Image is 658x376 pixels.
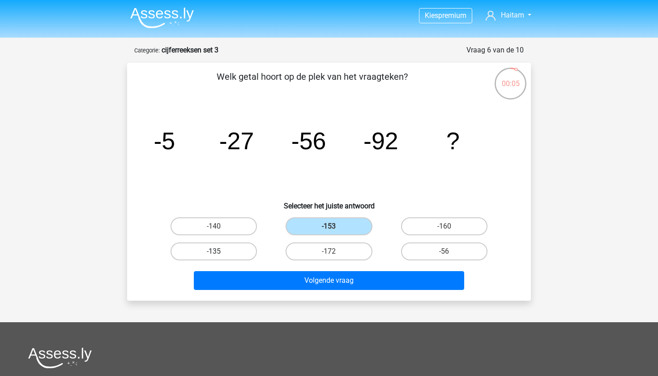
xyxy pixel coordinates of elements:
[130,7,194,28] img: Assessly
[419,9,472,22] a: Kiespremium
[286,217,372,235] label: -153
[171,242,257,260] label: -135
[134,47,160,54] small: Categorie:
[171,217,257,235] label: -140
[219,127,254,154] tspan: -27
[401,242,487,260] label: -56
[501,11,524,19] span: Haitam
[141,194,517,210] h6: Selecteer het juiste antwoord
[425,11,438,20] span: Kies
[446,127,460,154] tspan: ?
[141,70,483,97] p: Welk getal hoort op de plek van het vraagteken?
[494,67,527,89] div: 00:05
[194,271,465,290] button: Volgende vraag
[154,127,175,154] tspan: -5
[162,46,218,54] strong: cijferreeksen set 3
[482,10,535,21] a: Haitam
[438,11,466,20] span: premium
[363,127,398,154] tspan: -92
[291,127,326,154] tspan: -56
[28,347,92,368] img: Assessly logo
[286,242,372,260] label: -172
[401,217,487,235] label: -160
[466,45,524,56] div: Vraag 6 van de 10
